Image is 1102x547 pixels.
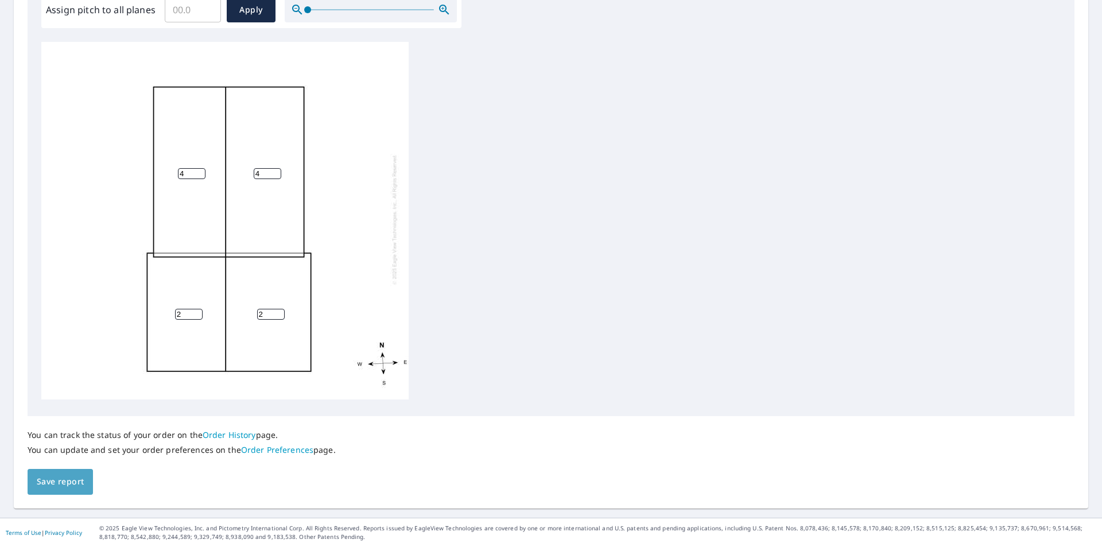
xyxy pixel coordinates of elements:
[6,529,82,536] p: |
[28,445,336,455] p: You can update and set your order preferences on the page.
[6,529,41,537] a: Terms of Use
[46,3,156,17] label: Assign pitch to all planes
[37,475,84,489] span: Save report
[28,469,93,495] button: Save report
[28,430,336,440] p: You can track the status of your order on the page.
[236,3,266,17] span: Apply
[241,444,313,455] a: Order Preferences
[45,529,82,537] a: Privacy Policy
[99,524,1096,541] p: © 2025 Eagle View Technologies, Inc. and Pictometry International Corp. All Rights Reserved. Repo...
[203,429,256,440] a: Order History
